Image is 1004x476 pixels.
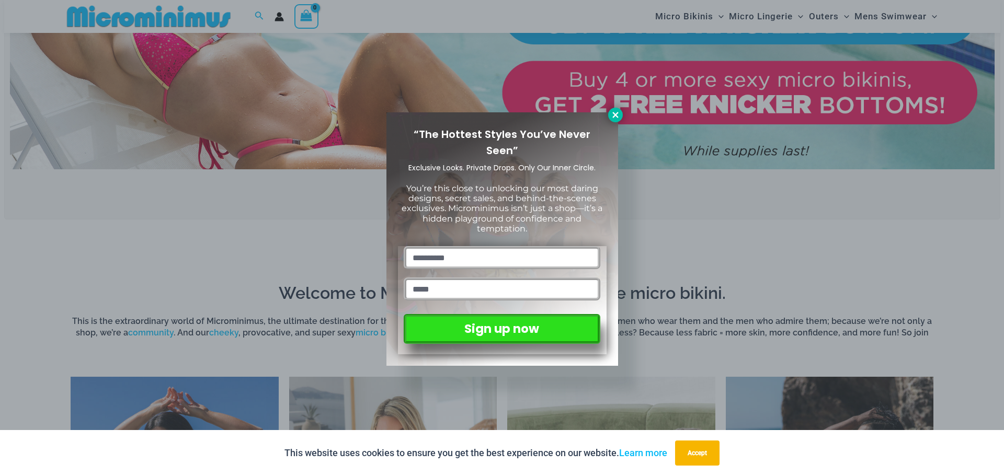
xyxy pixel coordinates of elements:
[619,447,667,458] a: Learn more
[414,127,590,158] span: “The Hottest Styles You’ve Never Seen”
[408,162,596,173] span: Exclusive Looks. Private Drops. Only Our Inner Circle.
[608,108,623,122] button: Close
[675,440,720,466] button: Accept
[404,314,600,344] button: Sign up now
[284,445,667,461] p: This website uses cookies to ensure you get the best experience on our website.
[402,183,602,234] span: You’re this close to unlocking our most daring designs, secret sales, and behind-the-scenes exclu...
